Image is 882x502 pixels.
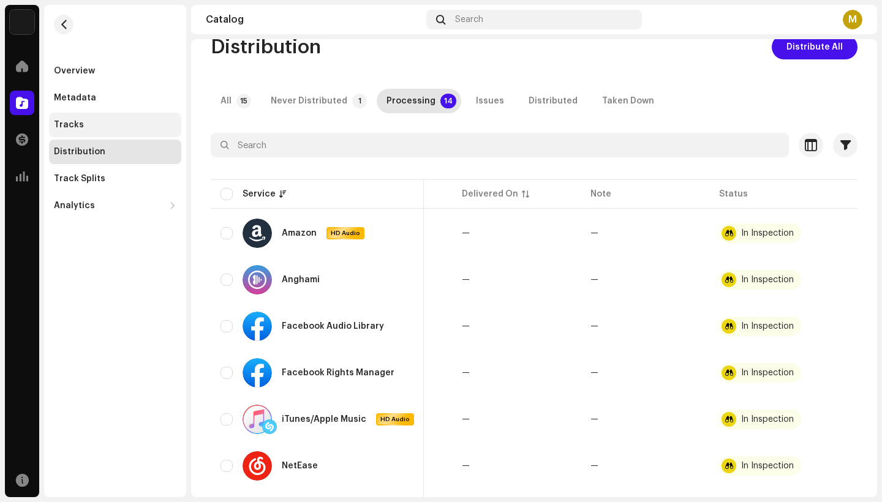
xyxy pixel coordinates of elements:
re-m-nav-item: Distribution [49,140,181,164]
div: Facebook Audio Library [282,322,384,331]
span: — [462,322,470,331]
re-m-nav-item: Tracks [49,113,181,137]
span: Distribute All [786,35,843,59]
span: — [462,229,470,238]
div: Anghami [282,275,320,284]
re-a-table-badge: — [590,322,598,331]
re-a-table-badge: — [590,369,598,377]
div: Issues [476,89,504,113]
span: Distribution [211,35,321,59]
re-m-nav-item: Track Splits [49,167,181,191]
span: — [462,462,470,470]
div: Amazon [282,229,317,238]
span: — [462,369,470,377]
div: Tracks [54,120,84,130]
div: Distribution [54,147,105,157]
div: Processing [386,89,435,113]
re-a-table-badge: — [590,229,598,238]
button: Distribute All [772,35,858,59]
div: In Inspection [741,229,794,238]
re-m-nav-dropdown: Analytics [49,193,181,218]
input: Search [211,133,789,157]
re-a-table-badge: — [590,462,598,470]
div: All [221,89,232,113]
span: — [462,275,470,284]
div: In Inspection [741,462,794,470]
re-m-nav-item: Overview [49,59,181,83]
re-m-nav-item: Metadata [49,86,181,110]
div: Taken Down [602,89,654,113]
div: iTunes/Apple Music [282,415,366,424]
div: Distributed [529,89,578,113]
p-badge: 1 [352,94,367,108]
p-badge: 14 [440,94,456,108]
div: Catalog [206,15,421,24]
div: NetEase [282,462,318,470]
p-badge: 15 [236,94,251,108]
span: HD Audio [328,229,363,238]
re-a-table-badge: — [590,415,598,424]
div: In Inspection [741,369,794,377]
span: — [462,415,470,424]
span: Search [455,15,483,24]
re-a-table-badge: — [590,275,598,284]
div: M [843,10,862,29]
div: In Inspection [741,322,794,331]
img: 190830b2-3b53-4b0d-992c-d3620458de1d [10,10,34,34]
div: Facebook Rights Manager [282,369,394,377]
div: Track Splits [54,174,105,184]
div: Overview [54,66,95,76]
div: Service [243,188,276,200]
div: Analytics [54,201,95,211]
div: Never Distributed [271,89,347,113]
div: In Inspection [741,275,794,284]
div: In Inspection [741,415,794,424]
div: Delivered On [462,188,518,200]
span: HD Audio [377,415,413,424]
div: Metadata [54,93,96,103]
